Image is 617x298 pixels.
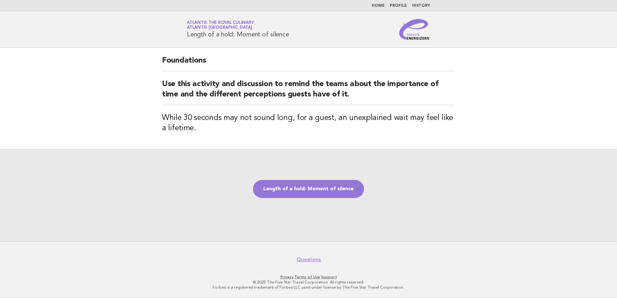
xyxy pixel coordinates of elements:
[321,275,337,279] a: Support
[111,285,506,290] p: Forbes is a registered trademark of Forbes LLC used under license by The Five Star Travel Corpora...
[399,19,430,40] img: Service Energizers
[372,4,385,8] a: Home
[253,180,364,198] a: Length of a hold: Moment of silence
[187,26,252,30] span: Atlantis [GEOGRAPHIC_DATA]
[187,21,289,38] h1: Length of a hold: Moment of silence
[111,280,506,285] p: © 2025 The Five Star Travel Corporation. All rights reserved.
[412,4,430,8] a: History
[111,274,506,280] p: · ·
[297,256,321,263] a: Questions
[162,113,455,134] h3: While 30 seconds may not sound long, for a guest, an unexplained wait may feel like a lifetime.
[162,79,455,105] h2: Use this activity and discussion to remind the teams about the importance of time and the differe...
[280,275,293,279] a: Privacy
[162,55,455,71] h2: Foundations
[294,275,320,279] a: Terms of Use
[390,4,407,8] a: Profile
[187,21,254,30] a: Atlantis the Royal CulinaryAtlantis [GEOGRAPHIC_DATA]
